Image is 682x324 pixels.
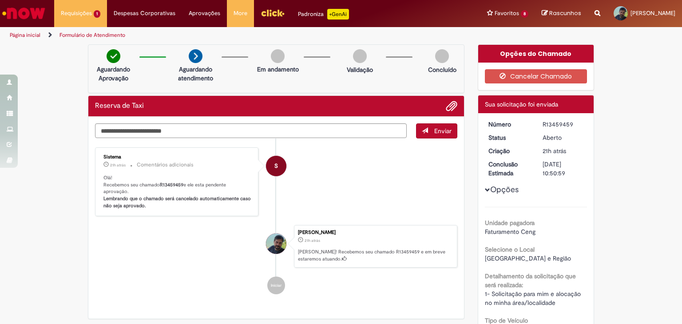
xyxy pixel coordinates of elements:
[95,123,407,138] textarea: Digite sua mensagem aqui...
[103,195,252,209] b: Lembrando que o chamado será cancelado automaticamente caso não seja aprovado.
[266,156,286,176] div: System
[274,155,278,177] span: S
[189,9,220,18] span: Aprovações
[416,123,457,138] button: Enviar
[7,27,448,43] ul: Trilhas de página
[95,138,457,303] ul: Histórico de tíquete
[305,238,320,243] span: 21h atrás
[482,133,536,142] dt: Status
[327,9,349,20] p: +GenAi
[485,69,587,83] button: Cancelar Chamado
[271,49,285,63] img: img-circle-grey.png
[234,9,247,18] span: More
[110,162,126,168] span: 21h atrás
[485,100,558,108] span: Sua solicitação foi enviada
[103,174,251,209] p: Olá! Recebemos seu chamado e ele esta pendente aprovação.
[549,9,581,17] span: Rascunhos
[59,32,125,39] a: Formulário de Atendimento
[543,120,584,129] div: R13459459
[482,160,536,178] dt: Conclusão Estimada
[61,9,92,18] span: Requisições
[485,245,535,253] b: Selecione o Local
[543,160,584,178] div: [DATE] 10:50:59
[92,65,135,83] p: Aguardando Aprovação
[107,49,120,63] img: check-circle-green.png
[114,9,175,18] span: Despesas Corporativas
[266,233,286,254] div: Marcelo Pasquali
[485,290,583,307] span: 1- Solicitação para mim e alocação no minha área/localidade
[347,65,373,74] p: Validação
[543,147,566,155] span: 21h atrás
[495,9,519,18] span: Favoritos
[630,9,675,17] span: [PERSON_NAME]
[542,9,581,18] a: Rascunhos
[485,254,571,262] span: [GEOGRAPHIC_DATA] e Região
[543,146,584,155] div: 28/08/2025 17:13:19
[298,230,452,235] div: [PERSON_NAME]
[1,4,47,22] img: ServiceNow
[543,133,584,142] div: Aberto
[435,49,449,63] img: img-circle-grey.png
[137,161,194,169] small: Comentários adicionais
[482,120,536,129] dt: Número
[95,225,457,268] li: Marcelo Pasquali
[485,228,535,236] span: Faturamento Ceng
[485,272,576,289] b: Detalhamento da solicitação que será realizada:
[261,6,285,20] img: click_logo_yellow_360x200.png
[543,147,566,155] time: 28/08/2025 17:13:19
[110,162,126,168] time: 28/08/2025 17:13:35
[353,49,367,63] img: img-circle-grey.png
[434,127,452,135] span: Enviar
[103,154,251,160] div: Sistema
[160,182,183,188] b: R13459459
[189,49,202,63] img: arrow-next.png
[305,238,320,243] time: 28/08/2025 17:13:19
[428,65,456,74] p: Concluído
[257,65,299,74] p: Em andamento
[482,146,536,155] dt: Criação
[478,45,594,63] div: Opções do Chamado
[446,100,457,112] button: Adicionar anexos
[94,10,100,18] span: 1
[298,9,349,20] div: Padroniza
[485,219,535,227] b: Unidade pagadora
[298,249,452,262] p: [PERSON_NAME]! Recebemos seu chamado R13459459 e em breve estaremos atuando.
[521,10,528,18] span: 8
[95,102,144,110] h2: Reserva de Taxi Histórico de tíquete
[10,32,40,39] a: Página inicial
[174,65,217,83] p: Aguardando atendimento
